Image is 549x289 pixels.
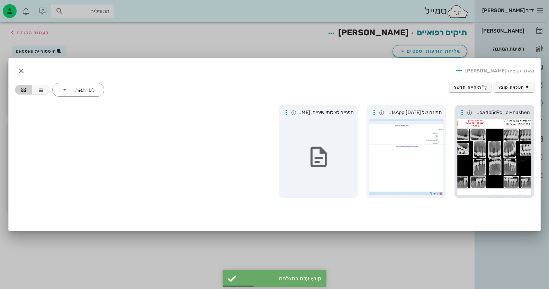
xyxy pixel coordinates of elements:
[449,82,492,92] button: תיקייה חדשה
[298,109,354,116] span: הפנייה לצילומי שיניים: [PERSON_NAME] - 336190434
[386,109,442,116] span: תמונה של WhatsApp [DATE] בשעה 14.20.43_c4504bc5
[474,109,530,116] span: 43739066a4b5d9c_or-hashen
[453,85,487,90] span: תיקייה חדשה
[52,83,104,97] div: לפי תאריך
[240,275,321,282] div: קובץ עלה בהצלחה
[494,82,534,92] button: העלאת קובץ
[71,87,94,93] div: לפי תאריך
[498,85,530,90] span: העלאת קובץ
